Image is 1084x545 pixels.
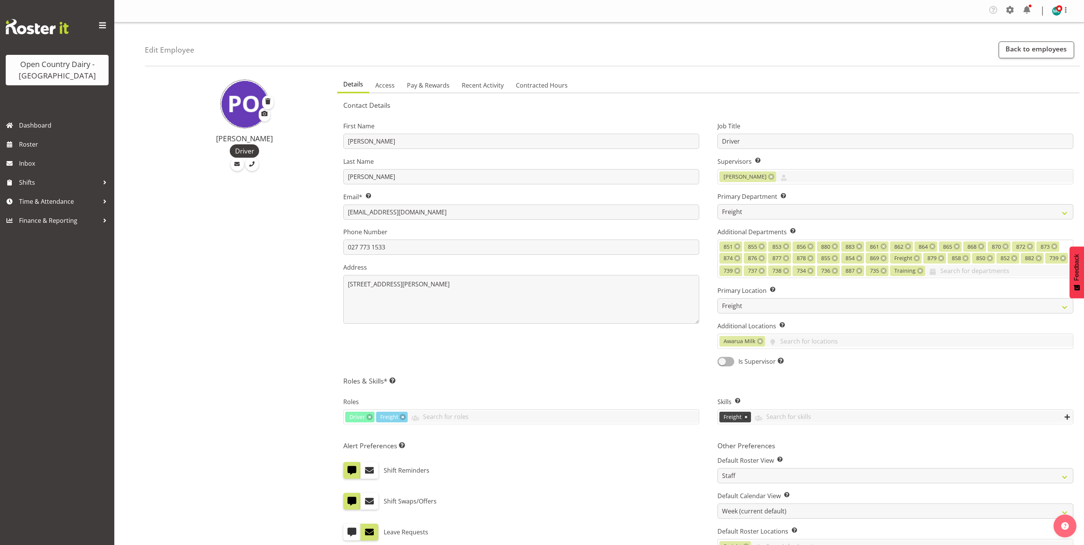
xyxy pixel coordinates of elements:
label: Additional Locations [717,321,1073,331]
input: First Name [343,134,699,149]
span: 870 [992,243,1001,251]
span: 880 [821,243,830,251]
a: Email Employee [231,158,244,171]
a: Back to employees [999,42,1074,58]
span: 865 [943,243,952,251]
span: 739 [724,267,733,275]
label: Phone Number [343,227,699,237]
span: [PERSON_NAME] [724,173,767,181]
span: 737 [748,267,757,275]
span: Driver [349,413,365,421]
label: Primary Location [717,286,1073,295]
span: 862 [894,243,903,251]
h5: Contact Details [343,101,1073,109]
span: 856 [797,243,806,251]
span: 736 [821,267,830,275]
input: Email Address [343,205,699,220]
label: Additional Departments [717,227,1073,237]
span: Dashboard [19,120,110,131]
label: Roles [343,397,699,406]
span: Access [375,81,395,90]
label: Address [343,263,699,272]
span: 877 [772,254,781,262]
span: Contracted Hours [516,81,568,90]
span: 872 [1016,243,1025,251]
input: Phone Number [343,240,699,255]
label: Default Roster View [717,456,1073,465]
span: Finance & Reporting [19,215,99,226]
span: Training [894,267,916,275]
span: 739 [1049,254,1058,262]
h5: Alert Preferences [343,441,699,450]
span: 854 [845,254,855,262]
a: Call Employee [245,158,259,171]
span: Recent Activity [462,81,504,90]
img: Rosterit website logo [6,19,69,34]
span: Is Supervisor [734,357,784,366]
span: Freight [380,413,398,421]
span: Inbox [19,158,110,169]
button: Feedback - Show survey [1070,246,1084,298]
span: Driver [235,146,254,156]
label: First Name [343,121,699,131]
input: Search for skills [751,411,1073,423]
img: michael-campbell11468.jpg [1052,6,1061,16]
input: Last Name [343,169,699,184]
span: 852 [1001,254,1010,262]
span: 855 [821,254,830,262]
label: Job Title [717,121,1073,131]
input: Job Title [717,134,1073,149]
span: 853 [772,243,781,251]
div: Open Country Dairy - [GEOGRAPHIC_DATA] [13,59,101,82]
label: Skills [717,397,1073,406]
span: 874 [724,254,733,262]
label: Default Calendar View [717,491,1073,500]
span: 735 [870,267,879,275]
img: help-xxl-2.png [1061,522,1069,530]
span: 855 [748,243,757,251]
span: 878 [797,254,806,262]
input: Search for locations [765,335,1073,347]
span: 869 [870,254,879,262]
input: Search for roles [408,411,699,423]
span: 879 [927,254,937,262]
h5: Other Preferences [717,441,1073,450]
span: Freight [724,413,741,421]
label: Last Name [343,157,699,166]
span: 873 [1041,243,1050,251]
label: Shift Reminders [384,462,429,479]
span: 734 [797,267,806,275]
span: 864 [919,243,928,251]
h5: Roles & Skills* [343,377,1073,385]
span: Roster [19,139,110,150]
span: 861 [870,243,879,251]
h4: Edit Employee [145,46,194,54]
span: 876 [748,254,757,262]
label: Email* [343,192,699,201]
label: Primary Department [717,192,1073,201]
span: Pay & Rewards [407,81,450,90]
span: Feedback [1073,254,1080,281]
span: 883 [845,243,855,251]
span: 851 [724,243,733,251]
span: 868 [967,243,977,251]
span: Details [343,80,363,89]
span: Awarua Milk [724,337,756,345]
label: Shift Swaps/Offers [384,493,437,510]
span: Time & Attendance [19,196,99,207]
span: 887 [845,267,855,275]
span: Shifts [19,177,99,188]
span: 850 [976,254,985,262]
span: Freight [894,254,912,262]
h4: [PERSON_NAME] [161,134,328,143]
label: Supervisors [717,157,1073,166]
span: 738 [772,267,781,275]
label: Leave Requests [384,524,428,540]
label: Default Roster Locations [717,527,1073,536]
img: patrick-oneill7462.jpg [220,80,269,128]
input: Search for departments [925,265,1073,276]
span: 882 [1025,254,1034,262]
span: 858 [952,254,961,262]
